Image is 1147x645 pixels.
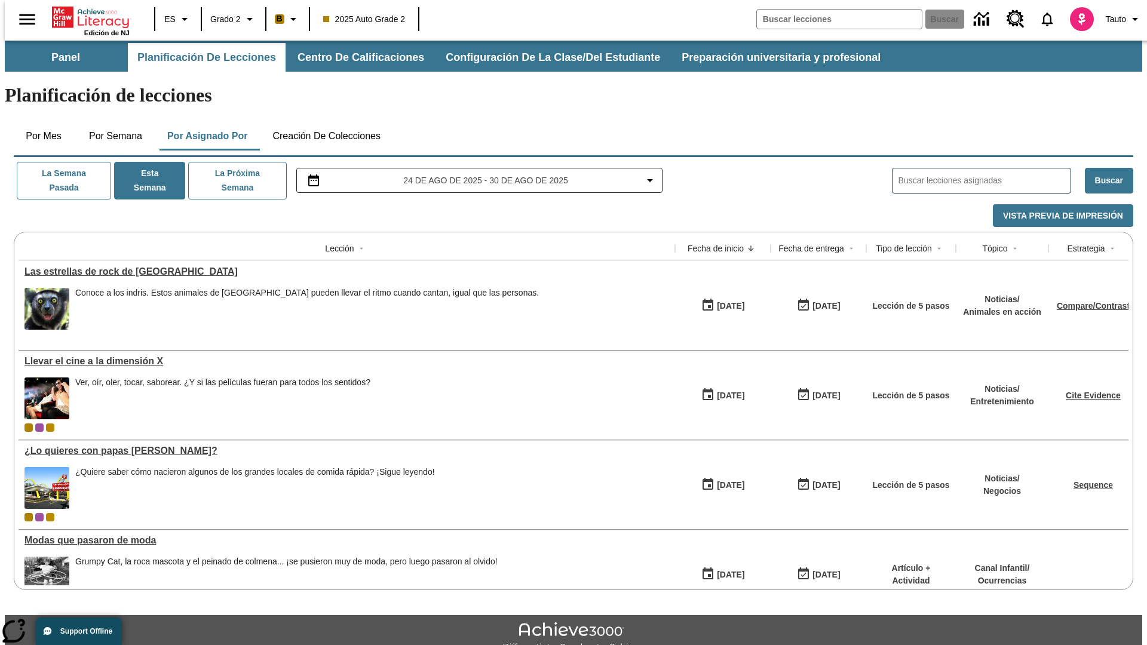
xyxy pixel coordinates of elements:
[75,377,370,388] div: Ver, oír, oler, tocar, saborear. ¿Y si las películas fueran para todos los sentidos?
[24,535,669,546] div: Modas que pasaron de moda
[75,377,370,419] div: Ver, oír, oler, tocar, saborear. ¿Y si las películas fueran para todos los sentidos?
[277,11,283,26] span: B
[158,122,257,150] button: Por asignado por
[975,575,1030,587] p: Ocurrencias
[1067,242,1105,254] div: Estrategia
[75,467,435,477] div: ¿Quiere saber cómo nacieron algunos de los grandes locales de comida rápida? ¡Sigue leyendo!
[812,388,840,403] div: [DATE]
[24,356,669,367] div: Llevar el cine a la dimensión X
[812,299,840,314] div: [DATE]
[876,242,932,254] div: Tipo de lección
[967,3,999,36] a: Centro de información
[1074,480,1113,490] a: Sequence
[5,43,891,72] div: Subbarra de navegación
[982,242,1007,254] div: Tópico
[24,535,669,546] a: Modas que pasaron de moda, Lecciones
[717,299,744,314] div: [DATE]
[24,288,69,330] img: Un indri de brillantes ojos amarillos mira a la cámara.
[323,13,406,26] span: 2025 Auto Grade 2
[5,84,1142,106] h1: Planificación de lecciones
[672,43,890,72] button: Preparación universitaria y profesional
[270,8,305,30] button: Boost El color de la clase es anaranjado claro. Cambiar el color de la clase.
[75,288,539,330] div: Conoce a los indris. Estos animales de Madagascar pueden llevar el ritmo cuando cantan, igual que...
[697,294,749,317] button: 08/27/25: Primer día en que estuvo disponible la lección
[1057,301,1130,311] a: Compare/Contrast
[757,10,922,29] input: Buscar campo
[17,162,111,199] button: La semana pasada
[1105,241,1120,256] button: Sort
[717,567,744,582] div: [DATE]
[932,241,946,256] button: Sort
[354,241,369,256] button: Sort
[24,266,669,277] a: Las estrellas de rock de Madagascar, Lecciones
[793,384,844,407] button: 08/24/25: Último día en que podrá accederse la lección
[24,356,669,367] a: Llevar el cine a la dimensión X, Lecciones
[128,43,286,72] button: Planificación de lecciones
[688,242,744,254] div: Fecha de inicio
[52,4,130,36] div: Portada
[436,43,670,72] button: Configuración de la clase/del estudiante
[993,204,1133,228] button: Vista previa de impresión
[75,467,435,509] div: ¿Quiere saber cómo nacieron algunos de los grandes locales de comida rápida? ¡Sigue leyendo!
[872,479,949,492] p: Lección de 5 pasos
[188,162,286,199] button: La próxima semana
[35,423,44,432] div: OL 2025 Auto Grade 3
[999,3,1032,35] a: Centro de recursos, Se abrirá en una pestaña nueva.
[697,563,749,586] button: 07/19/25: Primer día en que estuvo disponible la lección
[206,8,262,30] button: Grado: Grado 2, Elige un grado
[75,557,498,567] div: Grumpy Cat, la roca mascota y el peinado de colmena... ¡se pusieron muy de moda, pero luego pasar...
[84,29,130,36] span: Edición de NJ
[1106,13,1126,26] span: Tauto
[6,43,125,72] button: Panel
[46,513,54,521] div: New 2025 class
[717,388,744,403] div: [DATE]
[983,485,1021,497] p: Negocios
[1101,8,1147,30] button: Perfil/Configuración
[744,241,758,256] button: Sort
[1066,391,1121,400] a: Cite Evidence
[1063,4,1101,35] button: Escoja un nuevo avatar
[263,122,390,150] button: Creación de colecciones
[24,446,669,456] div: ¿Lo quieres con papas fritas?
[302,173,658,188] button: Seleccione el intervalo de fechas opción del menú
[5,41,1142,72] div: Subbarra de navegación
[24,423,33,432] div: Clase actual
[793,563,844,586] button: 06/30/26: Último día en que podrá accederse la lección
[46,423,54,432] div: New 2025 class
[210,13,241,26] span: Grado 2
[24,377,69,419] img: El panel situado frente a los asientos rocía con agua nebulizada al feliz público en un cine equi...
[164,13,176,26] span: ES
[812,567,840,582] div: [DATE]
[872,389,949,402] p: Lección de 5 pasos
[970,395,1034,408] p: Entretenimiento
[975,562,1030,575] p: Canal Infantil /
[963,306,1041,318] p: Animales en acción
[14,122,73,150] button: Por mes
[717,478,744,493] div: [DATE]
[24,266,669,277] div: Las estrellas de rock de Madagascar
[778,242,844,254] div: Fecha de entrega
[1032,4,1063,35] a: Notificaciones
[288,43,434,72] button: Centro de calificaciones
[114,162,185,199] button: Esta semana
[697,384,749,407] button: 08/18/25: Primer día en que estuvo disponible la lección
[872,562,950,587] p: Artículo + Actividad
[983,472,1021,485] p: Noticias /
[24,513,33,521] div: Clase actual
[403,174,568,187] span: 24 de ago de 2025 - 30 de ago de 2025
[75,557,498,598] div: Grumpy Cat, la roca mascota y el peinado de colmena... ¡se pusieron muy de moda, pero luego pasar...
[52,5,130,29] a: Portada
[79,122,152,150] button: Por semana
[898,172,1071,189] input: Buscar lecciones asignadas
[697,474,749,496] button: 07/26/25: Primer día en que estuvo disponible la lección
[793,474,844,496] button: 07/03/26: Último día en que podrá accederse la lección
[844,241,858,256] button: Sort
[970,383,1034,395] p: Noticias /
[872,300,949,312] p: Lección de 5 pasos
[75,288,539,298] div: Conoce a los indris. Estos animales de [GEOGRAPHIC_DATA] pueden llevar el ritmo cuando cantan, ig...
